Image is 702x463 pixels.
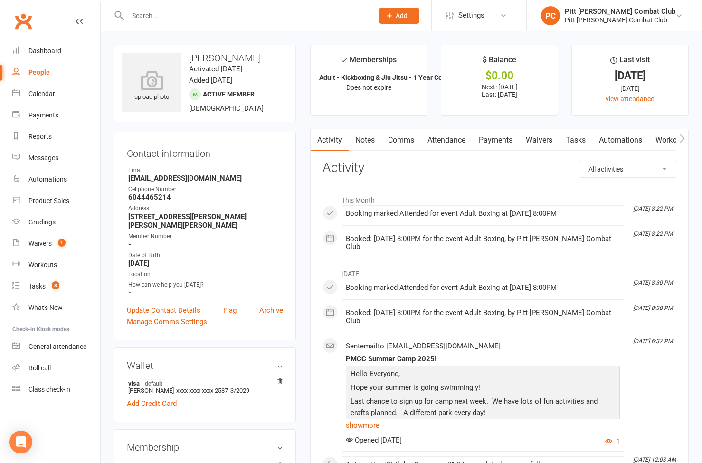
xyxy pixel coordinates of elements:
strong: [STREET_ADDRESS][PERSON_NAME][PERSON_NAME][PERSON_NAME] [128,212,283,230]
span: Opened [DATE] [346,436,402,444]
time: Activated [DATE] [189,65,242,73]
div: PMCC Summer Camp 2025! [346,355,620,363]
strong: [EMAIL_ADDRESS][DOMAIN_NAME] [128,174,283,183]
a: Waivers 1 [12,233,100,254]
a: Workouts [12,254,100,276]
div: PC [541,6,560,25]
div: Workouts [28,261,57,269]
div: Booked: [DATE] 8:00PM for the event Adult Boxing, by Pitt [PERSON_NAME] Combat Club [346,309,620,325]
div: Automations [28,175,67,183]
div: Gradings [28,218,56,226]
strong: [DATE] [128,259,283,268]
div: Pitt [PERSON_NAME] Combat Club [565,7,675,16]
div: Booking marked Attended for event Adult Boxing at [DATE] 8:00PM [346,284,620,292]
p: Next: [DATE] Last: [DATE] [450,83,549,98]
a: Archive [259,305,283,316]
i: ✓ [341,56,347,65]
a: Payments [472,129,519,151]
a: Waivers [519,129,559,151]
div: Date of Birth [128,251,283,260]
span: xxxx xxxx xxxx 2587 [176,387,228,394]
div: Roll call [28,364,51,372]
strong: 6044465214 [128,193,283,202]
a: Attendance [421,129,472,151]
h3: Activity [323,161,676,175]
strong: Adult - Kickboxing & Jiu Jitsu - 1 Year Co... [319,74,448,81]
span: Last chance to sign up for camp next week. We have lots of fun activities and crafts planned. A d... [351,397,598,417]
button: 1 [605,436,620,447]
a: Workouts [649,129,694,151]
h3: Wallet [127,360,283,371]
a: view attendance [606,95,654,103]
div: Cellphone Number [128,185,283,194]
div: Pitt [PERSON_NAME] Combat Club [565,16,675,24]
time: Added [DATE] [189,76,232,85]
div: Booked: [DATE] 8:00PM for the event Adult Boxing, by Pitt [PERSON_NAME] Combat Club [346,235,620,251]
div: Open Intercom Messenger [9,431,32,453]
div: $0.00 [450,71,549,81]
a: Dashboard [12,40,100,62]
a: Flag [223,305,237,316]
a: Class kiosk mode [12,379,100,400]
a: Automations [592,129,649,151]
span: Sent email to [EMAIL_ADDRESS][DOMAIN_NAME] [346,342,501,350]
div: Location [128,270,283,279]
strong: - [128,240,283,249]
div: $ Balance [483,54,516,71]
a: Update Contact Details [127,305,200,316]
a: Calendar [12,83,100,105]
a: Tasks 8 [12,276,100,297]
p: Hello Everyone, [348,368,617,382]
div: Waivers [28,240,52,247]
span: Active member [203,90,255,98]
div: Calendar [28,90,55,97]
div: Memberships [341,54,397,71]
span: 1 [58,239,66,247]
h3: Membership [127,442,283,453]
a: Tasks [559,129,592,151]
a: Notes [349,129,381,151]
span: Hope your summer is going swimmingly! [351,383,480,392]
i: [DATE] 6:37 PM [633,338,673,345]
div: Booking marked Attended for event Adult Boxing at [DATE] 8:00PM [346,210,620,218]
strong: - [128,289,283,297]
a: Clubworx [11,10,35,33]
div: upload photo [122,71,181,102]
i: [DATE] 12:03 AM [633,456,676,463]
h3: [PERSON_NAME] [122,53,288,63]
li: [PERSON_NAME] [127,378,283,395]
a: Payments [12,105,100,126]
div: Member Number [128,232,283,241]
span: Add [396,12,408,19]
span: Does not expire [346,84,391,91]
i: [DATE] 8:30 PM [633,305,673,311]
span: default [142,379,165,387]
span: 3/2029 [230,387,249,394]
a: show more [346,419,620,432]
div: Payments [28,111,58,119]
span: 8 [52,281,59,289]
a: What's New [12,297,100,318]
button: Add [379,8,419,24]
a: Manage Comms Settings [127,316,207,328]
i: [DATE] 8:30 PM [633,280,673,286]
a: People [12,62,100,83]
div: Product Sales [28,197,69,204]
a: Add Credit Card [127,398,177,409]
div: How can we help you [DATE]? [128,280,283,289]
h3: Contact information [127,145,283,159]
input: Search... [125,9,367,22]
span: Settings [458,5,484,26]
i: [DATE] 8:22 PM [633,205,673,212]
div: Dashboard [28,47,61,55]
li: This Month [323,190,676,205]
div: Reports [28,133,52,140]
a: Automations [12,169,100,190]
a: Messages [12,147,100,169]
a: Roll call [12,357,100,379]
div: Class check-in [28,386,70,393]
div: Tasks [28,282,46,290]
a: Comms [381,129,421,151]
div: Email [128,166,283,175]
i: [DATE] 8:22 PM [633,231,673,237]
